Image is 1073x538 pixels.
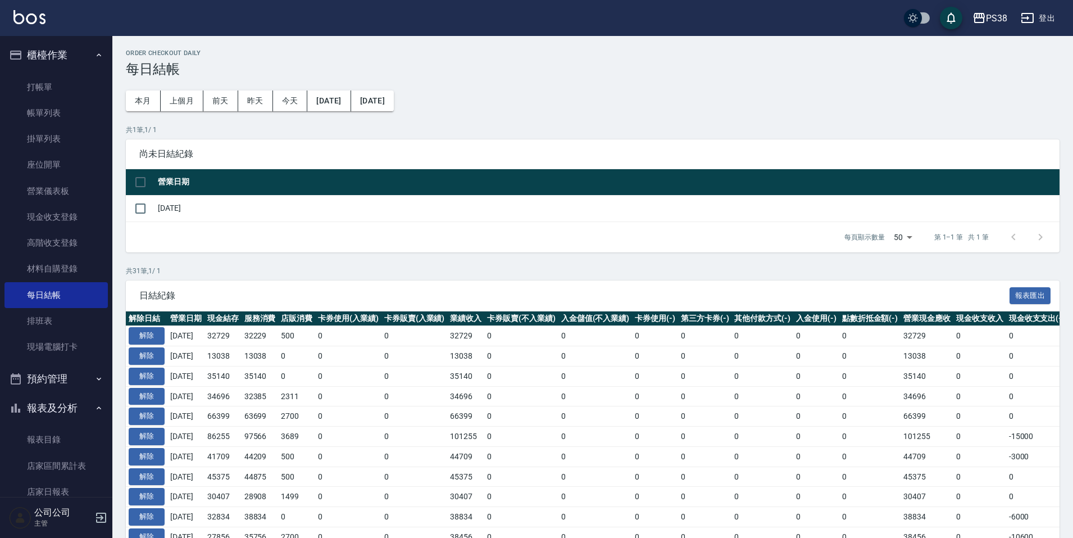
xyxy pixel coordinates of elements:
[1006,346,1068,367] td: 0
[793,386,839,406] td: 0
[204,446,242,467] td: 41709
[447,346,484,367] td: 13038
[793,366,839,386] td: 0
[34,518,92,528] p: 主管
[901,427,953,447] td: 101255
[381,346,448,367] td: 0
[242,427,279,447] td: 97566
[167,487,204,507] td: [DATE]
[4,308,108,334] a: 排班表
[632,467,678,487] td: 0
[447,507,484,527] td: 38834
[242,386,279,406] td: 32385
[242,311,279,326] th: 服務消費
[351,91,394,111] button: [DATE]
[678,406,732,427] td: 0
[558,346,633,367] td: 0
[901,311,953,326] th: 營業現金應收
[484,406,558,427] td: 0
[4,152,108,178] a: 座位開單
[678,507,732,527] td: 0
[484,386,558,406] td: 0
[315,366,381,386] td: 0
[731,446,793,467] td: 0
[204,487,242,507] td: 30407
[839,487,901,507] td: 0
[381,446,448,467] td: 0
[558,487,633,507] td: 0
[242,507,279,527] td: 38834
[204,406,242,427] td: 66399
[129,408,165,425] button: 解除
[278,406,315,427] td: 2700
[167,507,204,527] td: [DATE]
[242,326,279,346] td: 32229
[484,427,558,447] td: 0
[139,148,1046,160] span: 尚未日結紀錄
[4,74,108,100] a: 打帳單
[447,311,484,326] th: 業績收入
[953,311,1006,326] th: 現金收支收入
[34,507,92,518] h5: 公司公司
[167,346,204,367] td: [DATE]
[273,91,308,111] button: 今天
[678,366,732,386] td: 0
[678,427,732,447] td: 0
[839,406,901,427] td: 0
[839,446,901,467] td: 0
[238,91,273,111] button: 昨天
[4,394,108,423] button: 報表及分析
[381,427,448,447] td: 0
[4,126,108,152] a: 掛單列表
[839,427,901,447] td: 0
[901,366,953,386] td: 35140
[632,507,678,527] td: 0
[278,507,315,527] td: 0
[315,427,381,447] td: 0
[558,427,633,447] td: 0
[315,487,381,507] td: 0
[4,453,108,479] a: 店家區間累計表
[315,346,381,367] td: 0
[678,467,732,487] td: 0
[167,446,204,467] td: [DATE]
[13,10,46,24] img: Logo
[793,311,839,326] th: 入金使用(-)
[447,446,484,467] td: 44709
[4,282,108,308] a: 每日結帳
[203,91,238,111] button: 前天
[678,346,732,367] td: 0
[155,195,1060,221] td: [DATE]
[1006,386,1068,406] td: 0
[447,406,484,427] td: 66399
[4,256,108,282] a: 材料自購登錄
[126,266,1060,276] p: 共 31 筆, 1 / 1
[242,446,279,467] td: 44209
[839,311,901,326] th: 點數折抵金額(-)
[1006,406,1068,427] td: 0
[953,507,1006,527] td: 0
[315,386,381,406] td: 0
[204,311,242,326] th: 現金結存
[1006,311,1068,326] th: 現金收支支出(-)
[632,366,678,386] td: 0
[632,386,678,406] td: 0
[126,61,1060,77] h3: 每日結帳
[558,467,633,487] td: 0
[167,386,204,406] td: [DATE]
[381,366,448,386] td: 0
[889,222,916,252] div: 50
[1006,467,1068,487] td: 0
[968,7,1012,30] button: PS38
[204,467,242,487] td: 45375
[793,487,839,507] td: 0
[484,311,558,326] th: 卡券販賣(不入業績)
[278,427,315,447] td: 3689
[839,507,901,527] td: 0
[315,467,381,487] td: 0
[632,487,678,507] td: 0
[381,386,448,406] td: 0
[278,487,315,507] td: 1499
[4,178,108,204] a: 營業儀表板
[731,366,793,386] td: 0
